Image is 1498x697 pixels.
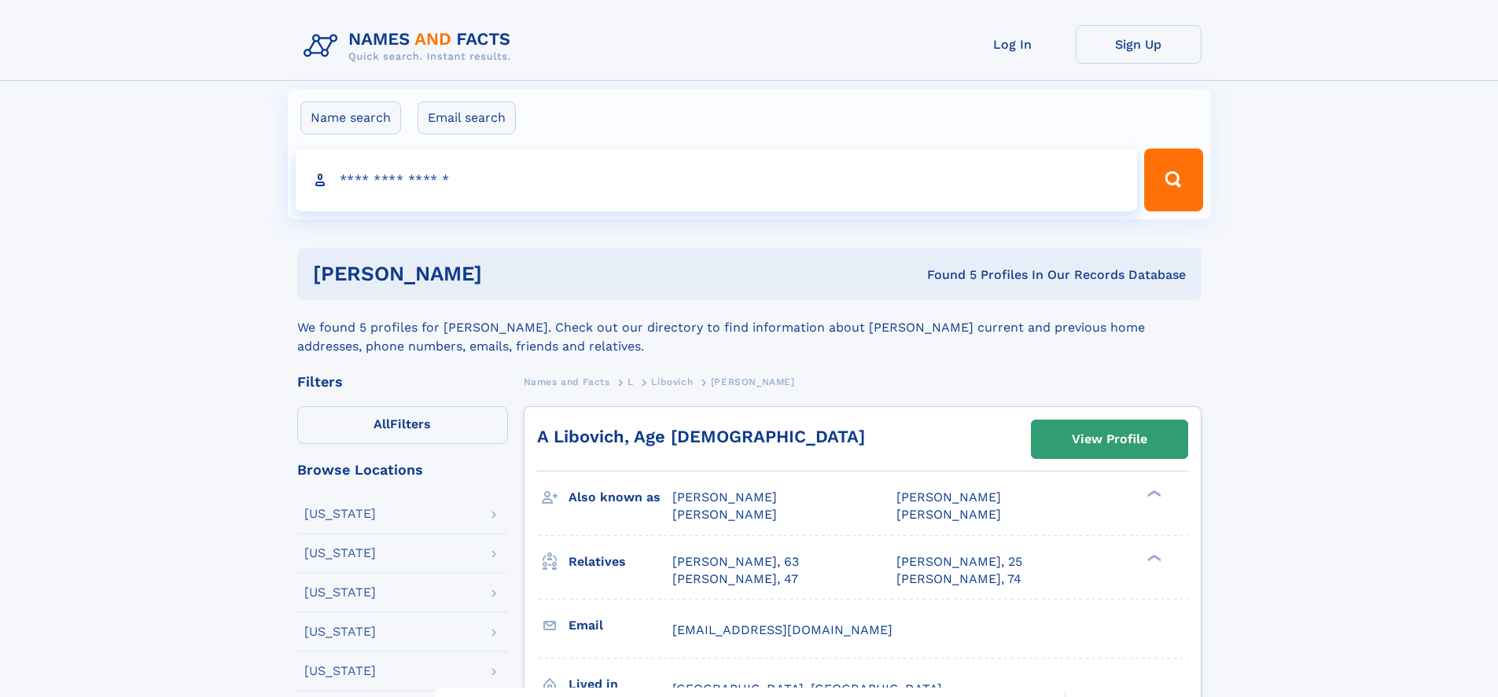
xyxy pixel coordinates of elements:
[651,376,693,387] span: Libovich
[297,299,1202,356] div: We found 5 profiles for [PERSON_NAME]. Check out our directory to find information about [PERSON_...
[896,570,1021,588] a: [PERSON_NAME], 74
[304,665,376,677] div: [US_STATE]
[711,376,795,387] span: [PERSON_NAME]
[297,25,524,68] img: Logo Names and Facts
[705,266,1186,284] div: Found 5 Profiles In Our Records Database
[313,264,705,284] h1: [PERSON_NAME]
[1143,489,1162,499] div: ❯
[628,376,634,387] span: L
[896,490,1001,504] span: [PERSON_NAME]
[1072,421,1147,457] div: View Profile
[297,375,508,389] div: Filters
[524,372,610,391] a: Names and Facts
[297,463,508,477] div: Browse Locations
[950,25,1076,64] a: Log In
[304,586,376,599] div: [US_STATE]
[896,553,1022,570] a: [PERSON_NAME], 25
[569,548,672,575] h3: Relatives
[297,406,508,444] label: Filters
[1143,552,1162,563] div: ❯
[300,101,401,134] label: Name search
[1144,149,1202,211] button: Search Button
[296,149,1138,211] input: search input
[569,484,672,511] h3: Also known as
[304,508,376,520] div: [US_STATE]
[672,490,777,504] span: [PERSON_NAME]
[1076,25,1202,64] a: Sign Up
[628,372,634,391] a: L
[672,507,777,522] span: [PERSON_NAME]
[569,612,672,639] h3: Email
[672,553,799,570] a: [PERSON_NAME], 63
[1032,420,1187,458] a: View Profile
[304,625,376,638] div: [US_STATE]
[672,570,798,588] a: [PERSON_NAME], 47
[896,507,1001,522] span: [PERSON_NAME]
[537,427,865,446] a: A Libovich, Age [DEMOGRAPHIC_DATA]
[374,416,390,431] span: All
[651,372,693,391] a: Libovich
[304,547,376,559] div: [US_STATE]
[418,101,516,134] label: Email search
[672,681,942,696] span: [GEOGRAPHIC_DATA], [GEOGRAPHIC_DATA]
[672,622,893,637] span: [EMAIL_ADDRESS][DOMAIN_NAME]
